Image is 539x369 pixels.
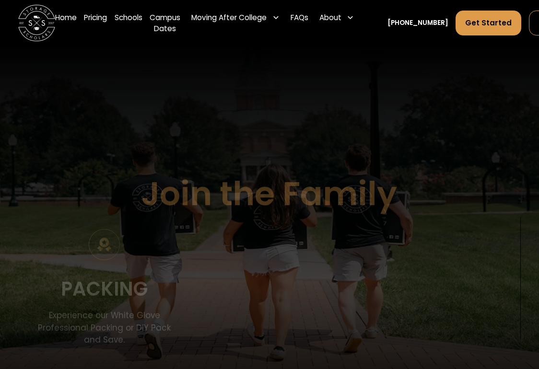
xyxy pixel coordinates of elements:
[387,18,448,28] a: [PHONE_NUMBER]
[142,176,398,212] h1: Join the Family
[191,12,267,23] div: Moving After College
[18,5,55,42] img: Storage Scholars main logo
[115,5,142,42] a: Schools
[84,5,107,42] a: Pricing
[33,310,176,346] p: Experience our White Glove Professional Packing or DIY Pack and Save.
[316,5,358,31] div: About
[61,274,148,304] div: Packing
[291,5,308,42] a: FAQs
[55,5,77,42] a: Home
[18,5,55,42] a: home
[319,12,341,23] div: About
[456,11,521,35] a: Get Started
[150,5,180,42] a: Campus Dates
[187,5,283,31] div: Moving After College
